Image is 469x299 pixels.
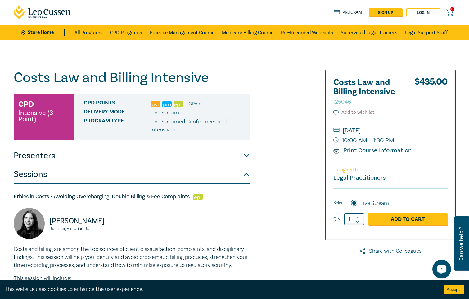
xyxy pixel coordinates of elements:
[5,285,434,293] div: This website uses cookies to enhance the user experience.
[84,109,151,117] span: Delivery Mode
[14,208,45,239] img: Annabelle Ballard
[151,109,179,116] span: Live Stream
[14,274,250,283] p: This session will include:
[341,25,398,40] a: Supervised Legal Trainees
[74,25,103,40] a: All Programs
[333,109,375,116] button: Add to wishlist
[444,285,464,294] button: Accept cookies
[14,146,250,165] button: Presenters
[334,9,363,16] a: Program
[150,25,214,40] a: Practice Management Course
[458,220,464,267] span: Can we help ?
[189,100,205,108] li: 3 Point s
[333,78,402,106] h2: Costs Law and Billing Intensive
[369,8,403,16] a: sign up
[405,25,448,40] a: Legal Support Staff
[333,98,351,105] small: I25046
[333,167,448,173] p: Designed for
[222,25,273,40] a: Medicare Billing Course
[427,257,453,283] iframe: LiveChat chat widget
[21,29,64,36] a: Store Home
[360,199,389,207] label: Live Stream
[344,213,364,225] input: 1
[14,165,250,184] button: Sessions
[333,200,346,206] span: Select:
[18,99,34,110] h3: CPD
[84,118,151,134] span: Program type
[110,25,142,40] a: CPD Programs
[193,194,203,200] img: Ethics & Professional Responsibility
[368,213,448,225] a: Add to Cart
[49,227,128,231] small: Barrister, Victorian Bar
[333,216,340,223] label: Qty
[14,70,250,86] h1: Costs Law and Billing Intensive
[414,78,448,109] div: $ 435.00
[84,100,151,108] span: CPD Points
[333,174,386,182] small: Legal Practitioners
[151,118,245,134] p: Live Streamed Conferences and Intensives
[14,193,250,200] h5: Ethics in Costs - Avoiding Overcharging, Double Billing & Fee Complaints
[406,8,440,16] a: Log in
[333,126,448,136] small: [DATE]
[174,101,183,107] img: Ethics & Professional Responsibility
[325,247,456,255] a: Share with Colleagues
[162,101,172,107] img: Practice Management & Business Skills
[281,25,333,40] a: Pre-Recorded Webcasts
[333,146,412,154] a: Print Course Information
[450,7,454,11] span: 0
[151,101,160,107] img: Professional Skills
[333,136,448,145] small: 10:00 AM - 1:30 PM
[14,245,250,269] p: Costs and billing are among the top sources of client dissatisfaction, complaints, and disciplina...
[18,110,70,122] small: Intensive (3 Point)
[49,216,128,226] p: [PERSON_NAME]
